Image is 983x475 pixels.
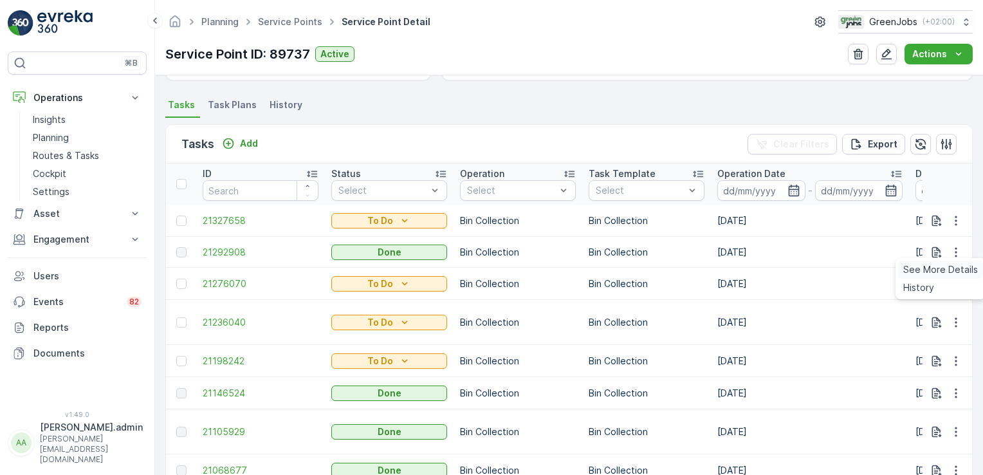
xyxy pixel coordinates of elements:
[898,261,983,279] a: See More Details
[711,300,909,345] td: [DATE]
[331,386,447,401] button: Done
[33,167,66,180] p: Cockpit
[208,98,257,111] span: Task Plans
[903,281,934,294] span: History
[203,180,318,201] input: Search
[28,183,147,201] a: Settings
[33,233,121,246] p: Engagement
[8,289,147,315] a: Events82
[582,205,711,237] td: Bin Collection
[454,237,582,268] td: Bin Collection
[168,98,195,111] span: Tasks
[176,427,187,437] div: Toggle Row Selected
[331,353,447,369] button: To Do
[915,167,957,180] p: Due Date
[33,347,142,360] p: Documents
[40,421,143,434] p: [PERSON_NAME].admin
[582,237,711,268] td: Bin Collection
[454,377,582,409] td: Bin Collection
[331,213,447,228] button: To Do
[8,340,147,366] a: Documents
[378,425,401,438] p: Done
[33,270,142,283] p: Users
[582,268,711,300] td: Bin Collection
[838,15,864,29] img: Green_Jobs_Logo.png
[596,184,684,197] p: Select
[240,137,258,150] p: Add
[711,268,909,300] td: [DATE]
[181,135,214,153] p: Tasks
[125,58,138,68] p: ⌘B
[367,277,393,290] p: To Do
[270,98,302,111] span: History
[33,295,119,308] p: Events
[367,355,393,368] p: To Do
[176,317,187,328] div: Toggle Row Selected
[33,113,66,126] p: Insights
[28,111,147,129] a: Insights
[176,388,187,398] div: Toggle Row Selected
[203,425,318,438] a: 21105929
[203,167,212,180] p: ID
[217,136,263,151] button: Add
[40,434,143,465] p: [PERSON_NAME][EMAIL_ADDRESS][DOMAIN_NAME]
[748,134,837,154] button: Clear Filters
[367,316,393,329] p: To Do
[203,387,318,400] a: 21146524
[176,216,187,226] div: Toggle Row Selected
[589,167,656,180] p: Task Template
[367,214,393,227] p: To Do
[28,129,147,147] a: Planning
[201,16,239,27] a: Planning
[203,246,318,259] a: 21292908
[33,321,142,334] p: Reports
[33,149,99,162] p: Routes & Tasks
[339,15,433,28] span: Service Point Detail
[842,134,905,154] button: Export
[203,277,318,290] a: 21276070
[33,91,121,104] p: Operations
[8,201,147,227] button: Asset
[582,345,711,377] td: Bin Collection
[33,207,121,220] p: Asset
[176,247,187,257] div: Toggle Row Selected
[331,167,361,180] p: Status
[454,268,582,300] td: Bin Collection
[711,345,909,377] td: [DATE]
[454,345,582,377] td: Bin Collection
[8,85,147,111] button: Operations
[168,19,182,30] a: Homepage
[454,205,582,237] td: Bin Collection
[711,409,909,454] td: [DATE]
[203,316,318,329] a: 21236040
[258,16,322,27] a: Service Points
[582,300,711,345] td: Bin Collection
[33,131,69,144] p: Planning
[320,48,349,61] p: Active
[129,297,139,307] p: 82
[454,409,582,454] td: Bin Collection
[11,433,32,453] div: AA
[37,10,93,36] img: logo_light-DOdMpM7g.png
[203,355,318,368] a: 21198242
[8,421,147,465] button: AA[PERSON_NAME].admin[PERSON_NAME][EMAIL_ADDRESS][DOMAIN_NAME]
[869,15,917,28] p: GreenJobs
[773,138,829,151] p: Clear Filters
[203,214,318,227] span: 21327658
[912,48,947,61] p: Actions
[315,46,354,62] button: Active
[33,185,69,198] p: Settings
[378,387,401,400] p: Done
[582,377,711,409] td: Bin Collection
[165,44,310,64] p: Service Point ID: 89737
[8,263,147,289] a: Users
[717,167,785,180] p: Operation Date
[176,356,187,366] div: Toggle Row Selected
[28,147,147,165] a: Routes & Tasks
[460,167,504,180] p: Operation
[8,227,147,252] button: Engagement
[378,246,401,259] p: Done
[454,300,582,345] td: Bin Collection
